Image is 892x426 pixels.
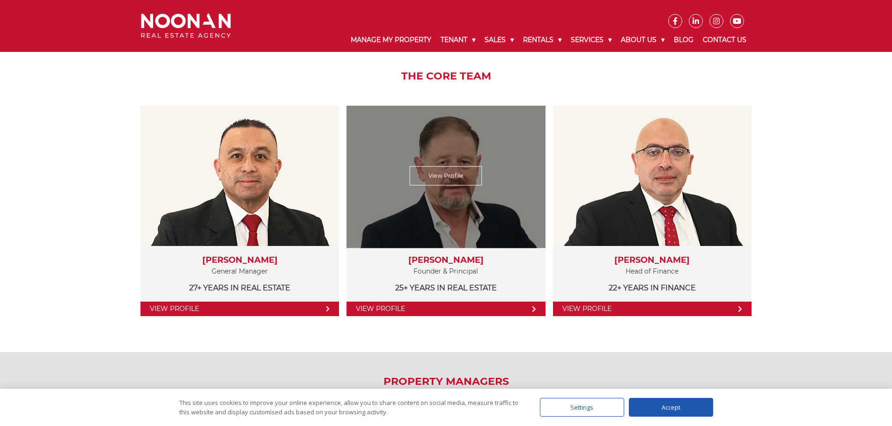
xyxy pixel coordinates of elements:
[134,375,758,388] h2: Property Managers
[150,266,330,277] p: General Manager
[356,255,536,266] h3: [PERSON_NAME]
[562,255,742,266] h3: [PERSON_NAME]
[356,282,536,294] p: 25+ years in Real Estate
[518,28,566,52] a: Rentals
[616,28,669,52] a: About Us
[562,266,742,277] p: Head of Finance
[698,28,751,52] a: Contact Us
[562,282,742,294] p: 22+ years in Finance
[141,14,231,38] img: Noonan Real Estate Agency
[436,28,480,52] a: Tenant
[150,282,330,294] p: 27+ years in Real Estate
[553,302,752,316] a: View Profile
[134,70,758,82] h2: The Core Team
[346,28,436,52] a: Manage My Property
[540,398,624,417] div: Settings
[629,398,713,417] div: Accept
[480,28,518,52] a: Sales
[346,302,545,316] a: View Profile
[179,398,521,417] div: This site uses cookies to improve your online experience, allow you to share content on social me...
[150,255,330,266] h3: [PERSON_NAME]
[410,166,482,186] a: View Profile
[356,266,536,277] p: Founder & Principal
[566,28,616,52] a: Services
[669,28,698,52] a: Blog
[140,302,339,316] a: View Profile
